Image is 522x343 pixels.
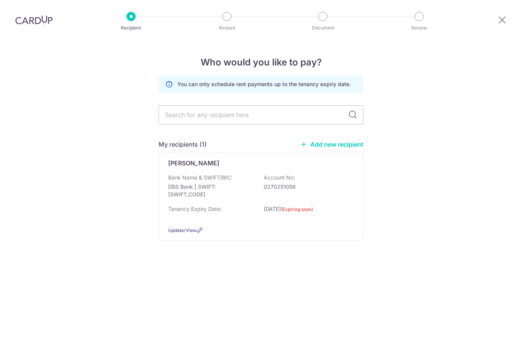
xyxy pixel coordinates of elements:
p: [PERSON_NAME] [168,158,219,168]
a: Update/View [168,227,197,233]
p: Review [391,24,447,32]
p: Document [295,24,351,32]
h5: My recipients (1) [159,140,207,149]
label: (Expiring soon) [281,206,313,213]
p: Account No: [264,174,295,181]
p: 0270251056 [264,183,349,191]
p: DBS Bank | SWIFT: [SWIFT_CODE] [168,183,254,198]
h4: Who would you like to pay? [159,56,363,69]
p: Tenancy Expiry Date: [168,205,222,213]
img: CardUp [15,15,53,24]
p: [DATE] [264,205,349,218]
iframe: Opens a widget where you can find more information [473,320,514,339]
p: Recipient [103,24,159,32]
p: Bank Name & SWIFT/BIC: [168,174,232,181]
p: Amount [199,24,255,32]
input: Search for any recipient here [159,105,363,124]
p: You can only schedule rent payments up to the tenancy expiry date. [177,80,351,88]
a: Add new recipient [300,140,363,148]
